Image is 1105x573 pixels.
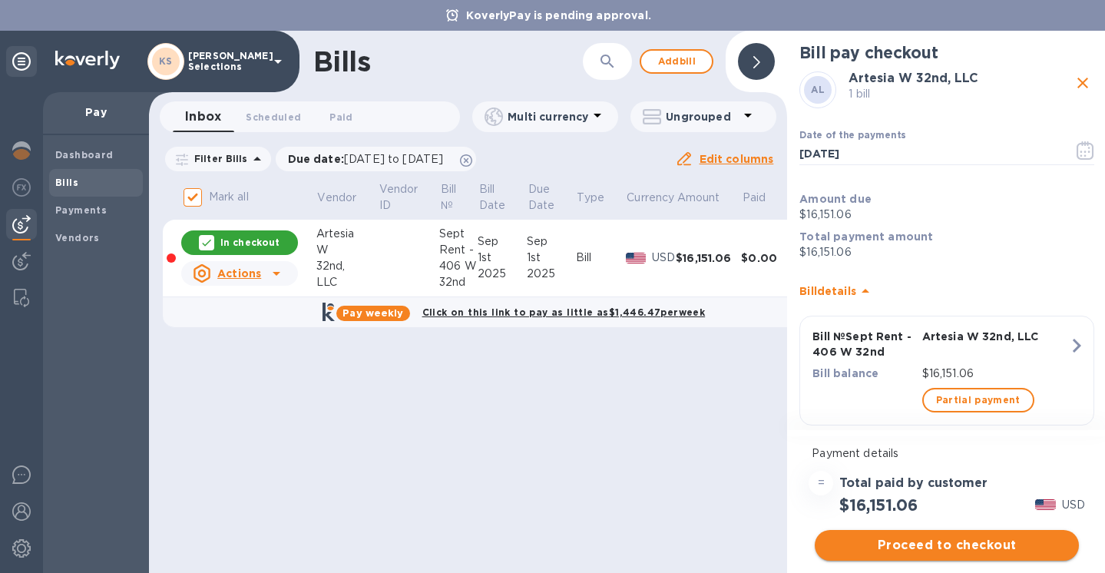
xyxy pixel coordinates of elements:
[812,329,915,359] p: Bill № Sept Rent - 406 W 32nd
[188,152,248,165] p: Filter Bills
[576,250,626,266] div: Bill
[55,232,100,243] b: Vendors
[700,153,774,165] u: Edit columns
[344,153,443,165] span: [DATE] to [DATE]
[743,190,766,206] p: Paid
[812,366,915,381] p: Bill balance
[799,230,933,243] b: Total payment amount
[159,55,173,67] b: KS
[849,71,978,85] b: Artesia W 32nd, LLC
[799,43,1094,62] h2: Bill pay checkout
[815,530,1079,561] button: Proceed to checkout
[422,306,706,318] b: Click on this link to pay as little as $1,446.47 per week
[787,250,852,266] div: $16,151.06
[741,250,787,266] div: $0.00
[527,234,576,250] div: Sep
[439,226,478,290] div: Sept Rent - 406 W 32nd
[626,253,647,263] img: USD
[922,329,1069,344] p: Artesia W 32nd, LLC
[839,476,988,491] h3: Total paid by customer
[217,267,261,280] u: Actions
[528,181,555,214] p: Due Date
[478,250,527,266] div: 1st
[209,189,249,205] p: Mark all
[458,8,659,23] p: KoverlyPay is pending approval.
[676,250,741,266] div: $16,151.06
[677,190,740,206] span: Amount
[743,190,786,206] span: Paid
[508,109,588,124] p: Multi currency
[922,366,1069,382] p: $16,151.06
[342,307,403,319] b: Pay weekly
[288,151,452,167] p: Due date :
[188,51,265,72] p: [PERSON_NAME] Selections
[922,388,1034,412] button: Partial payment
[1071,71,1094,94] button: close
[185,106,221,128] span: Inbox
[441,181,457,214] p: Bill №
[55,177,78,188] b: Bills
[527,250,576,266] div: 1st
[809,471,833,495] div: =
[799,207,1094,223] p: $16,151.06
[1035,499,1056,510] img: USD
[317,190,356,206] p: Vendor
[316,242,378,258] div: W
[799,193,872,205] b: Amount due
[666,109,739,124] p: Ungrouped
[12,178,31,197] img: Foreign exchange
[839,495,917,515] h2: $16,151.06
[936,391,1021,409] span: Partial payment
[313,45,370,78] h1: Bills
[316,274,378,290] div: LLC
[316,258,378,274] div: 32nd,
[799,316,1094,426] button: Bill №Sept Rent - 406 W 32ndArtesia W 32nd, LLCBill balance$16,151.06Partial payment
[329,109,352,125] span: Paid
[6,46,37,77] div: Unpin categories
[276,147,477,171] div: Due date:[DATE] to [DATE]
[55,149,114,161] b: Dashboard
[627,190,674,206] p: Currency
[799,267,1094,316] div: Billdetails
[1062,497,1085,513] p: USD
[527,266,576,282] div: 2025
[379,181,419,214] p: Vendor ID
[55,104,137,120] p: Pay
[441,181,477,214] span: Bill №
[479,181,506,214] p: Bill Date
[379,181,438,214] span: Vendor ID
[528,181,575,214] span: Due Date
[799,131,905,141] label: Date of the payments
[812,445,1082,462] p: Payment details
[478,234,527,250] div: Sep
[246,109,301,125] span: Scheduled
[577,190,604,206] p: Type
[799,285,855,297] b: Bill details
[479,181,526,214] span: Bill Date
[677,190,720,206] p: Amount
[316,226,378,242] div: Artesia
[653,52,700,71] span: Add bill
[811,84,825,95] b: AL
[827,536,1067,555] span: Proceed to checkout
[799,244,1094,260] p: $16,151.06
[317,190,376,206] span: Vendor
[849,86,1071,102] p: 1 bill
[577,190,624,206] span: Type
[652,250,676,266] p: USD
[55,204,107,216] b: Payments
[640,49,713,74] button: Addbill
[220,236,280,249] p: In checkout
[478,266,527,282] div: 2025
[55,51,120,69] img: Logo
